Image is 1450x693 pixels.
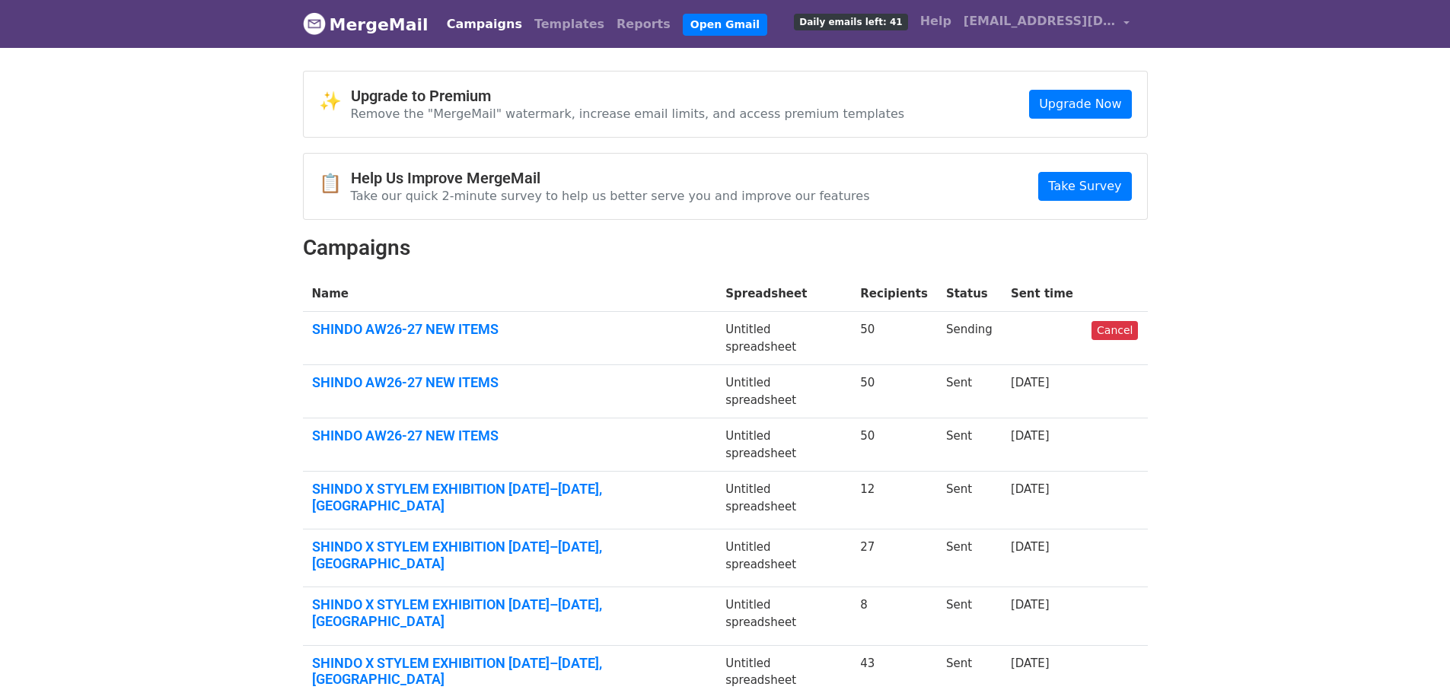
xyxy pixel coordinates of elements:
[716,418,851,472] td: Untitled spreadsheet
[1091,321,1138,340] a: Cancel
[319,91,351,113] span: ✨
[937,418,1002,472] td: Sent
[303,276,717,312] th: Name
[312,428,708,444] a: SHINDO AW26-27 NEW ITEMS
[1011,598,1050,612] a: [DATE]
[851,418,937,472] td: 50
[851,472,937,529] td: 12
[312,655,708,688] a: SHINDO X STYLEM EXHIBITION [DATE]–[DATE], [GEOGRAPHIC_DATA]
[312,539,708,571] a: SHINDO X STYLEM EXHIBITION [DATE]–[DATE], [GEOGRAPHIC_DATA]
[716,587,851,645] td: Untitled spreadsheet
[851,529,937,587] td: 27
[683,14,767,36] a: Open Gmail
[1011,429,1050,443] a: [DATE]
[851,276,937,312] th: Recipients
[312,374,708,391] a: SHINDO AW26-27 NEW ITEMS
[351,188,870,204] p: Take our quick 2-minute survey to help us better serve you and improve our features
[312,481,708,513] a: SHINDO X STYLEM EXHIBITION [DATE]–[DATE], [GEOGRAPHIC_DATA]
[794,14,907,30] span: Daily emails left: 41
[964,12,1116,30] span: [EMAIL_ADDRESS][DOMAIN_NAME]
[1011,482,1050,496] a: [DATE]
[716,529,851,587] td: Untitled spreadsheet
[441,9,528,40] a: Campaigns
[303,12,326,35] img: MergeMail logo
[851,312,937,365] td: 50
[1011,376,1050,389] a: [DATE]
[937,587,1002,645] td: Sent
[319,173,351,195] span: 📋
[851,365,937,418] td: 50
[312,596,708,629] a: SHINDO X STYLEM EXHIBITION [DATE]–[DATE], [GEOGRAPHIC_DATA]
[1029,90,1131,119] a: Upgrade Now
[1038,172,1131,201] a: Take Survey
[1002,276,1082,312] th: Sent time
[937,276,1002,312] th: Status
[1011,540,1050,554] a: [DATE]
[351,106,905,122] p: Remove the "MergeMail" watermark, increase email limits, and access premium templates
[716,365,851,418] td: Untitled spreadsheet
[312,321,708,338] a: SHINDO AW26-27 NEW ITEMS
[303,235,1148,261] h2: Campaigns
[937,529,1002,587] td: Sent
[303,8,429,40] a: MergeMail
[937,312,1002,365] td: Sending
[716,472,851,529] td: Untitled spreadsheet
[937,365,1002,418] td: Sent
[1011,656,1050,670] a: [DATE]
[351,169,870,187] h4: Help Us Improve MergeMail
[914,6,958,37] a: Help
[528,9,610,40] a: Templates
[610,9,677,40] a: Reports
[937,472,1002,529] td: Sent
[716,276,851,312] th: Spreadsheet
[788,6,913,37] a: Daily emails left: 41
[716,312,851,365] td: Untitled spreadsheet
[351,87,905,105] h4: Upgrade to Premium
[851,587,937,645] td: 8
[958,6,1136,42] a: [EMAIL_ADDRESS][DOMAIN_NAME]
